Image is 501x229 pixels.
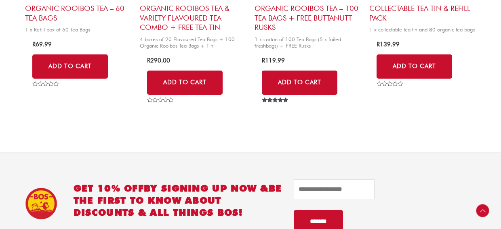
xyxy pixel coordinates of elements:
[377,41,400,48] bdi: 139.99
[32,41,36,48] span: R
[140,36,246,50] span: 4 boxes of 20 Flavoured Tea Bags + 100 Organic Rooibos Tea Bags + Tin
[147,71,223,95] a: Add to cart: “Organic Rooibos Tea & Variety Flavoured Tea combo + FREE TEA TIN”
[262,57,285,64] bdi: 119.99
[255,36,361,50] span: 1 x carton of 100 Tea Bags (5 x foiled freshbags) + FREE Rusks
[144,183,269,194] span: BY SIGNING UP NOW &
[262,98,289,121] span: Rated out of 5
[255,4,361,32] h2: Organic Rooibos Tea – 100 Tea Bags + FREE ButtaNutt Rusks
[25,26,132,33] span: 1 x Refill box of 60 Tea Bags
[74,182,282,219] h2: GET 10% OFF be the first to know about discounts & all things BOS!
[147,57,170,64] bdi: 290.00
[140,4,246,32] h2: Organic Rooibos Tea & Variety Flavoured Tea combo + FREE TEA TIN
[25,4,132,23] h2: Organic Rooibos Tea – 60 Tea Bags
[369,26,476,33] span: 1 x collectable tea tin and 80 organic tea bags
[25,187,57,220] img: BOS Ice Tea
[32,54,108,79] a: Add to cart: “Organic Rooibos Tea - 60 Tea Bags”
[262,71,337,95] a: Add to cart: “Organic Rooibos Tea - 100 Tea Bags + FREE ButtaNutt Rusks”
[147,57,150,64] span: R
[262,57,265,64] span: R
[369,4,476,23] h2: Collectable Tea Tin & Refill Pack
[32,41,52,48] bdi: 69.99
[377,41,380,48] span: R
[377,54,452,79] a: Read more about “Collectable Tea Tin & Refill Pack”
